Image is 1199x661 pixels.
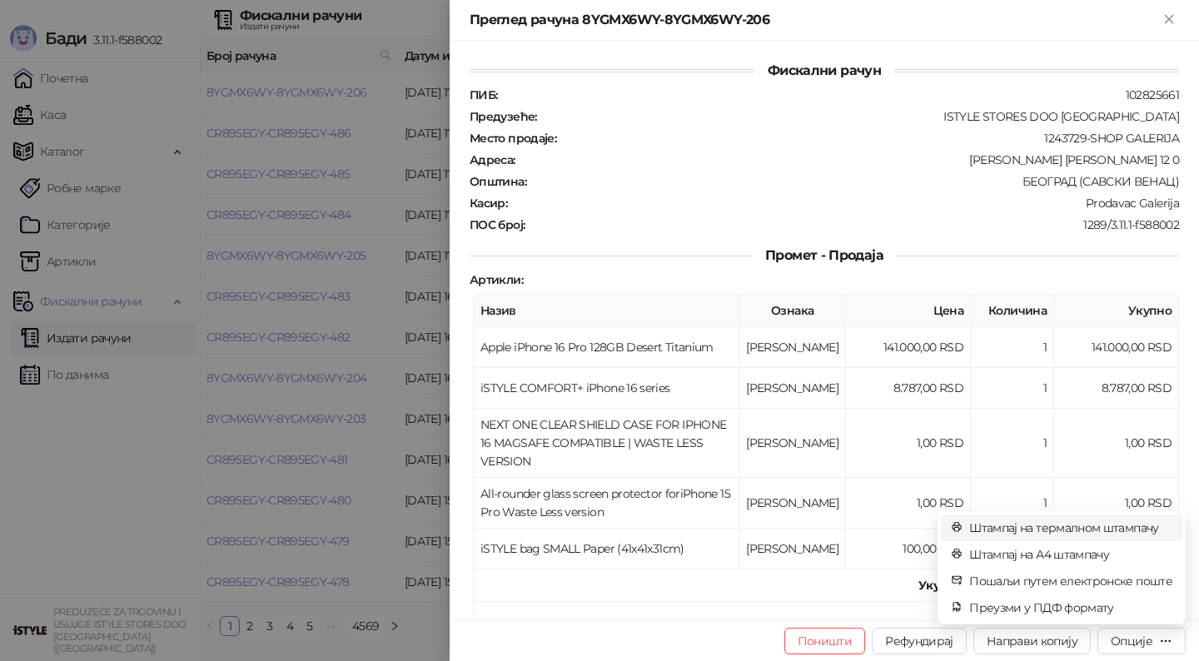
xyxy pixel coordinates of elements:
[1054,478,1179,529] td: 1,00 RSD
[526,217,1181,232] div: 1289/3.11.1-f588002
[470,10,1159,30] div: Преглед рачуна 8YGMX6WY-8YGMX6WY-206
[969,545,1172,564] span: Штампај на А4 штампачу
[971,327,1054,368] td: 1
[1054,327,1179,368] td: 141.000,00 RSD
[872,628,967,654] button: Рефундирај
[739,529,846,569] td: [PERSON_NAME]
[1111,634,1152,649] div: Опције
[470,174,526,189] strong: Општина :
[846,327,971,368] td: 141.000,00 RSD
[754,62,894,78] span: Фискални рачун
[973,628,1091,654] button: Направи копију
[499,87,1181,102] div: 102825661
[739,327,846,368] td: [PERSON_NAME]
[470,152,515,167] strong: Адреса :
[1159,10,1179,30] button: Close
[509,196,1181,211] div: Prodavac Galerija
[470,131,556,146] strong: Место продаје :
[971,368,1054,409] td: 1
[539,109,1181,124] div: ISTYLE STORES DOO [GEOGRAPHIC_DATA]
[1054,368,1179,409] td: 8.787,00 RSD
[918,578,1047,593] strong: Укупан износ рачуна :
[739,409,846,478] td: [PERSON_NAME]
[846,368,971,409] td: 8.787,00 RSD
[558,131,1181,146] div: 1243729-SHOP GALERIJA
[474,478,739,529] td: All-rounder glass screen protector foriPhone 15 Pro Waste Less version
[969,599,1172,617] span: Преузми у ПДФ формату
[470,272,523,287] strong: Артикли :
[846,295,971,327] th: Цена
[474,409,739,478] td: NEXT ONE CLEAR SHIELD CASE FOR IPHONE 16 MAGSAFE COMPATIBLE | WASTE LESS VERSION
[846,409,971,478] td: 1,00 RSD
[474,327,739,368] td: Apple iPhone 16 Pro 128GB Desert Titanium
[474,368,739,409] td: iSTYLE COMFORT+ iPhone 16 series
[969,572,1172,590] span: Пошаљи путем електронске поште
[752,247,897,263] span: Промет - Продаја
[470,109,537,124] strong: Предузеће :
[971,295,1054,327] th: Количина
[739,478,846,529] td: [PERSON_NAME]
[470,217,525,232] strong: ПОС број :
[739,295,846,327] th: Ознака
[517,152,1181,167] div: [PERSON_NAME] [PERSON_NAME] 12 0
[474,529,739,569] td: iSTYLE bag SMALL Paper (41x41x31cm)
[987,634,1077,649] span: Направи копију
[470,87,497,102] strong: ПИБ :
[971,478,1054,529] td: 1
[784,628,866,654] button: Поништи
[1054,295,1179,327] th: Укупно
[474,295,739,327] th: Назив
[846,529,971,569] td: 100,00 RSD
[1097,628,1186,654] button: Опције
[969,519,1172,537] span: Штампај на термалном штампачу
[846,478,971,529] td: 1,00 RSD
[739,368,846,409] td: [PERSON_NAME]
[528,174,1181,189] div: БЕОГРАД (САВСКИ ВЕНАЦ)
[470,196,507,211] strong: Касир :
[1054,409,1179,478] td: 1,00 RSD
[971,409,1054,478] td: 1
